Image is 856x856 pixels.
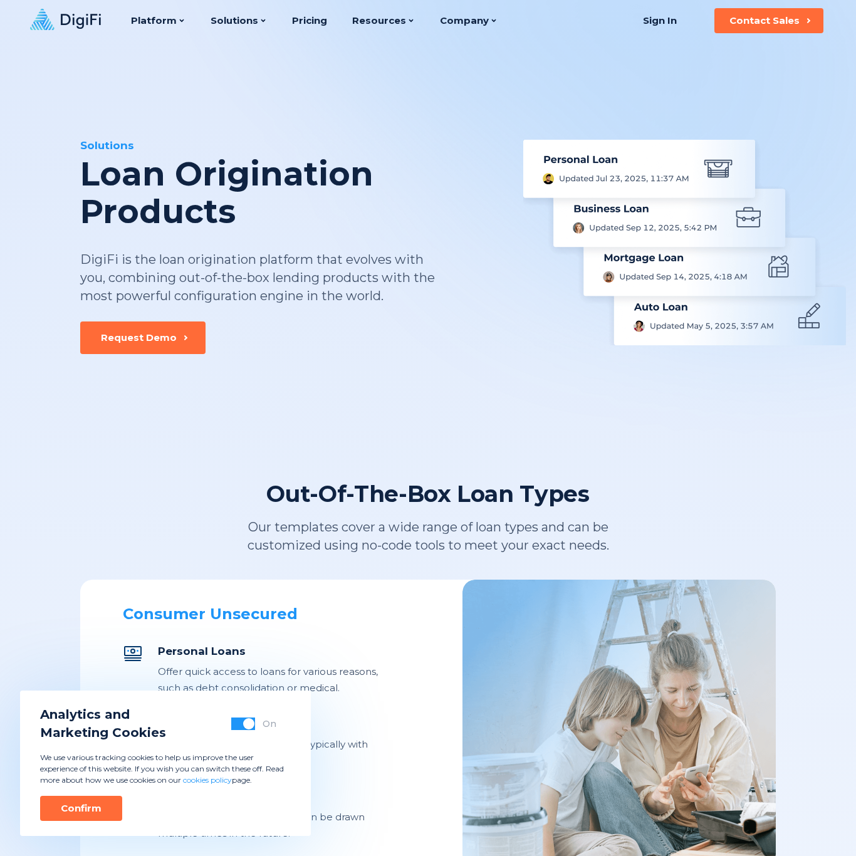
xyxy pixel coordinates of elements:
a: cookies policy [183,775,232,785]
div: Solutions [80,138,501,153]
div: Consumer Unsecured [123,605,380,624]
div: On [263,718,276,730]
button: Contact Sales [714,8,823,33]
span: Marketing Cookies [40,724,166,742]
div: Offer quick access to loans for various reasons, such as debt consolidation or medical. [158,664,380,696]
div: Loan Origination Products [80,155,501,231]
div: Contact Sales [729,14,800,27]
div: Out-Of-The-Box Loan Types [266,479,589,508]
p: We use various tracking cookies to help us improve the user experience of this website. If you wi... [40,752,291,786]
div: Confirm [61,802,102,815]
div: Request Demo [101,331,177,344]
div: DigiFi is the loan origination platform that evolves with you, combining out-of-the-box lending p... [80,251,436,305]
div: Our templates cover a wide range of loan types and can be customized using no-code tools to meet ... [196,518,660,555]
span: Analytics and [40,706,166,724]
div: Personal Loans [158,644,380,659]
button: Confirm [40,796,122,821]
button: Request Demo [80,321,206,354]
a: Sign In [627,8,692,33]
